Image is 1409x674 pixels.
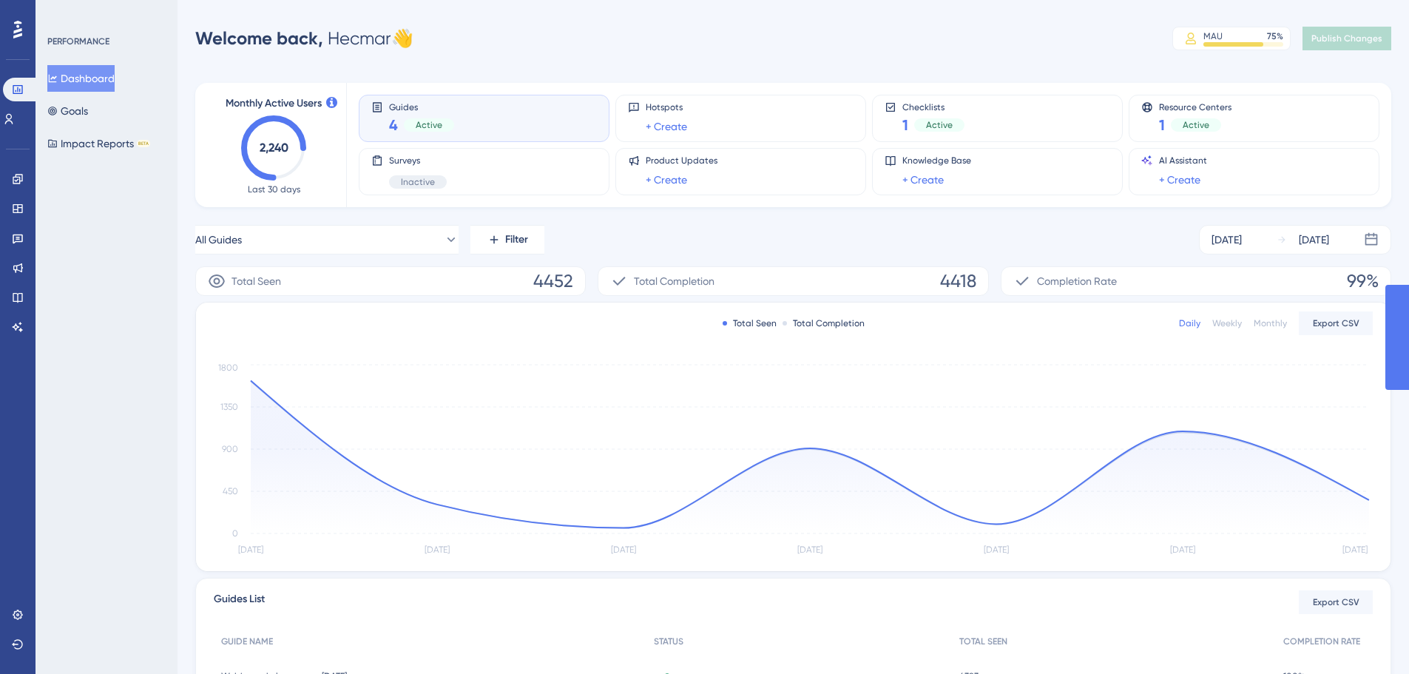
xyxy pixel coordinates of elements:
a: + Create [646,171,687,189]
span: Export CSV [1313,596,1359,608]
div: Daily [1179,317,1200,329]
tspan: [DATE] [984,545,1009,555]
tspan: [DATE] [425,545,450,555]
span: Guides [389,101,454,112]
tspan: 1800 [218,363,238,373]
button: Goals [47,98,88,124]
tspan: 900 [222,444,238,454]
button: Impact ReportsBETA [47,130,150,157]
tspan: [DATE] [611,545,636,555]
tspan: [DATE] [238,545,263,555]
button: Export CSV [1299,311,1373,335]
span: Active [416,119,442,131]
span: 4418 [940,269,976,293]
text: 2,240 [260,141,288,155]
span: Export CSV [1313,317,1359,329]
span: Product Updates [646,155,717,166]
div: [DATE] [1299,231,1329,249]
button: Export CSV [1299,590,1373,614]
div: Weekly [1212,317,1242,329]
span: Total Completion [634,272,714,290]
span: Completion Rate [1037,272,1117,290]
span: Inactive [401,176,435,188]
tspan: [DATE] [1342,545,1368,555]
span: Last 30 days [248,183,300,195]
span: STATUS [654,636,683,647]
div: BETA [137,140,150,147]
div: Total Seen [723,317,777,329]
span: 1 [1159,115,1165,135]
tspan: 450 [223,486,238,496]
span: TOTAL SEEN [959,636,1007,647]
span: COMPLETION RATE [1283,636,1360,647]
button: Dashboard [47,65,115,92]
div: 75 % [1267,30,1283,42]
span: 4 [389,115,398,135]
a: + Create [646,118,687,135]
span: 99% [1347,269,1379,293]
a: + Create [902,171,944,189]
span: Total Seen [232,272,281,290]
span: All Guides [195,231,242,249]
span: AI Assistant [1159,155,1207,166]
tspan: [DATE] [1170,545,1195,555]
button: Publish Changes [1302,27,1391,50]
span: Checklists [902,101,964,112]
tspan: 0 [232,528,238,539]
div: MAU [1203,30,1223,42]
span: Welcome back, [195,27,323,49]
span: Hotspots [646,101,687,113]
span: Resource Centers [1159,101,1231,112]
tspan: [DATE] [797,545,822,555]
div: Total Completion [783,317,865,329]
button: All Guides [195,225,459,255]
iframe: UserGuiding AI Assistant Launcher [1347,616,1391,660]
span: Knowledge Base [902,155,971,166]
a: + Create [1159,171,1200,189]
span: GUIDE NAME [221,636,273,647]
div: [DATE] [1212,231,1242,249]
span: Surveys [389,155,447,166]
span: Monthly Active Users [226,95,322,112]
button: Filter [470,225,544,255]
span: Active [926,119,953,131]
span: Active [1183,119,1209,131]
div: PERFORMANCE [47,36,109,47]
div: Hecmar 👋 [195,27,413,50]
tspan: 1350 [220,402,238,412]
span: 4452 [533,269,573,293]
span: Publish Changes [1311,33,1382,44]
span: Guides List [214,590,265,615]
span: Filter [505,231,528,249]
div: Monthly [1254,317,1287,329]
span: 1 [902,115,908,135]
